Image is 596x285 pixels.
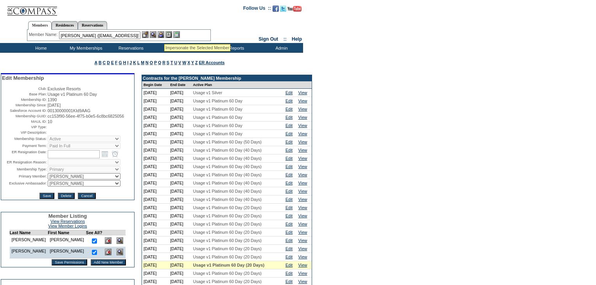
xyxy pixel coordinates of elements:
[298,213,307,218] a: View
[298,156,307,161] a: View
[298,279,307,284] a: View
[285,263,293,267] a: Edit
[193,107,242,111] span: Usage v1 Platinum 60 Day
[105,237,111,244] img: Delete
[169,212,191,220] td: [DATE]
[285,238,293,243] a: Edit
[193,148,262,152] span: Usage v1 Platinum 60 Day (40 Days)
[169,163,191,171] td: [DATE]
[99,60,102,65] a: B
[298,181,307,185] a: View
[48,247,86,258] td: [PERSON_NAME]
[142,122,169,130] td: [DATE]
[273,5,279,12] img: Become our fan on Facebook
[48,97,57,102] span: 1390
[193,279,262,284] span: Usage v1 Platinum 60 Day (20 Days)
[174,60,177,65] a: U
[285,131,293,136] a: Edit
[298,140,307,144] a: View
[167,60,169,65] a: S
[165,45,229,50] div: Impersonate the Selected Member
[285,115,293,120] a: Edit
[182,60,186,65] a: W
[169,171,191,179] td: [DATE]
[50,219,85,224] a: View Reservations
[192,81,284,89] td: Active Plan
[285,222,293,226] a: Edit
[169,220,191,228] td: [DATE]
[118,60,122,65] a: G
[48,213,87,219] span: Member Listing
[193,222,262,226] span: Usage v1 Platinum 60 Day (20 Days)
[9,247,48,258] td: [PERSON_NAME]
[285,189,293,194] a: Edit
[145,60,149,65] a: N
[169,204,191,212] td: [DATE]
[2,130,47,135] td: VIP Description:
[285,123,293,128] a: Edit
[193,271,262,276] span: Usage v1 Platinum 60 Day (20 Days)
[258,43,303,53] td: Admin
[243,5,271,14] td: Follow Us ::
[142,154,169,163] td: [DATE]
[39,193,54,199] input: Save
[2,166,47,172] td: Membership Type:
[169,122,191,130] td: [DATE]
[193,197,262,202] span: Usage v1 Platinum 60 Day (40 Days)
[2,103,47,108] td: Membership Since:
[285,246,293,251] a: Edit
[2,86,47,91] td: Club:
[2,108,47,113] td: Salesforce Account ID:
[169,187,191,195] td: [DATE]
[142,138,169,146] td: [DATE]
[193,246,262,251] span: Usage v1 Platinum 60 Day (20 Days)
[169,237,191,245] td: [DATE]
[2,180,47,186] td: Exclusive Ambassador:
[169,245,191,253] td: [DATE]
[169,97,191,105] td: [DATE]
[298,164,307,169] a: View
[193,131,242,136] span: Usage v1 Platinum 60 Day
[169,154,191,163] td: [DATE]
[111,150,119,158] a: Open the time view popup.
[142,105,169,113] td: [DATE]
[142,81,169,89] td: Begin Date
[142,220,169,228] td: [DATE]
[169,253,191,261] td: [DATE]
[298,123,307,128] a: View
[127,60,128,65] a: I
[199,60,224,65] a: ER Accounts
[117,249,123,255] img: View Dashboard
[213,43,258,53] td: Reports
[158,60,161,65] a: Q
[48,108,91,113] span: 00130000001KId9AAG
[169,105,191,113] td: [DATE]
[280,5,286,12] img: Follow us on Twitter
[142,75,312,81] td: Contracts for the [PERSON_NAME] Membership
[142,253,169,261] td: [DATE]
[285,90,293,95] a: Edit
[195,60,198,65] a: Z
[48,92,97,97] span: Usage v1 Platinum 60 Day
[285,99,293,103] a: Edit
[173,31,180,38] img: b_calculator.gif
[285,172,293,177] a: Edit
[150,60,153,65] a: O
[298,115,307,120] a: View
[142,269,169,278] td: [DATE]
[191,60,194,65] a: Y
[193,255,262,259] span: Usage v1 Platinum 60 Day (20 Days)
[2,173,47,179] td: Primary Member:
[2,159,47,165] td: ER Resignation Reason:
[142,212,169,220] td: [DATE]
[2,143,47,149] td: Payment Term:
[171,60,173,65] a: T
[285,271,293,276] a: Edit
[298,205,307,210] a: View
[273,8,279,13] a: Become our fan on Facebook
[142,31,149,38] img: b_edit.gif
[298,271,307,276] a: View
[287,6,302,12] img: Subscribe to our YouTube Channel
[287,8,302,13] a: Subscribe to our YouTube Channel
[48,224,87,228] a: View Member Logins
